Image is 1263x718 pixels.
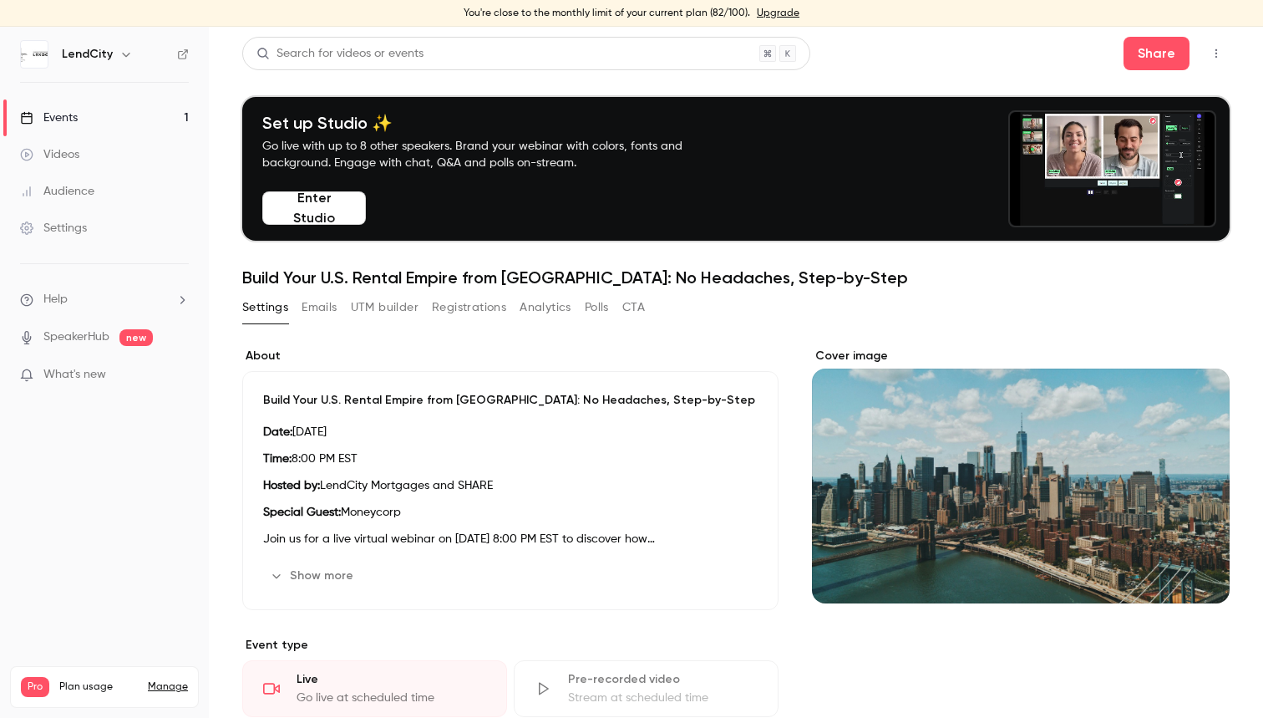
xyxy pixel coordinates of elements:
[1124,37,1189,70] button: Share
[812,348,1230,364] label: Cover image
[148,680,188,694] a: Manage
[432,294,506,321] button: Registrations
[43,366,106,384] span: What's new
[21,677,49,697] span: Pro
[263,453,292,465] strong: Time:
[263,480,320,491] strong: Hosted by:
[263,426,292,438] strong: Date:
[263,449,758,469] p: 8:00 PM EST
[59,680,138,694] span: Plan usage
[568,690,758,706] div: Stream at scheduled time
[263,563,363,589] button: Show more
[20,109,78,126] div: Events
[297,690,486,706] div: Go live at scheduled time
[242,294,288,321] button: Settings
[263,507,341,518] strong: Special Guest:
[119,329,153,346] span: new
[43,328,109,346] a: SpeakerHub
[520,294,571,321] button: Analytics
[262,138,722,171] p: Go live with up to 8 other speakers. Brand your webinar with colors, fonts and background. Engage...
[20,291,189,308] li: help-dropdown-opener
[622,294,645,321] button: CTA
[262,191,366,225] button: Enter Studio
[812,348,1230,603] section: Cover image
[242,348,779,364] label: About
[43,291,68,308] span: Help
[242,267,1230,288] h1: Build Your U.S. Rental Empire from [GEOGRAPHIC_DATA]: No Headaches, Step-by-Step
[297,671,486,688] div: Live
[263,476,758,496] p: LendCity Mortgages and SHARE
[263,422,758,442] p: [DATE]
[62,46,113,63] h6: LendCity
[20,220,87,237] div: Settings
[514,660,779,717] div: Pre-recorded videoStream at scheduled time
[262,113,722,133] h4: Set up Studio ✨
[351,294,418,321] button: UTM builder
[263,392,758,409] p: Build Your U.S. Rental Empire from [GEOGRAPHIC_DATA]: No Headaches, Step-by-Step
[21,41,48,68] img: LendCity
[585,294,609,321] button: Polls
[20,183,94,200] div: Audience
[20,146,79,163] div: Videos
[256,45,424,63] div: Search for videos or events
[242,637,779,654] p: Event type
[263,502,758,522] p: Moneycorp
[263,529,758,549] p: Join us for a live virtual webinar on [DATE] 8:00 PM EST to discover how [DEMOGRAPHIC_DATA] are s...
[302,294,337,321] button: Emails
[568,671,758,688] div: Pre-recorded video
[242,660,507,717] div: LiveGo live at scheduled time
[757,7,799,20] a: Upgrade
